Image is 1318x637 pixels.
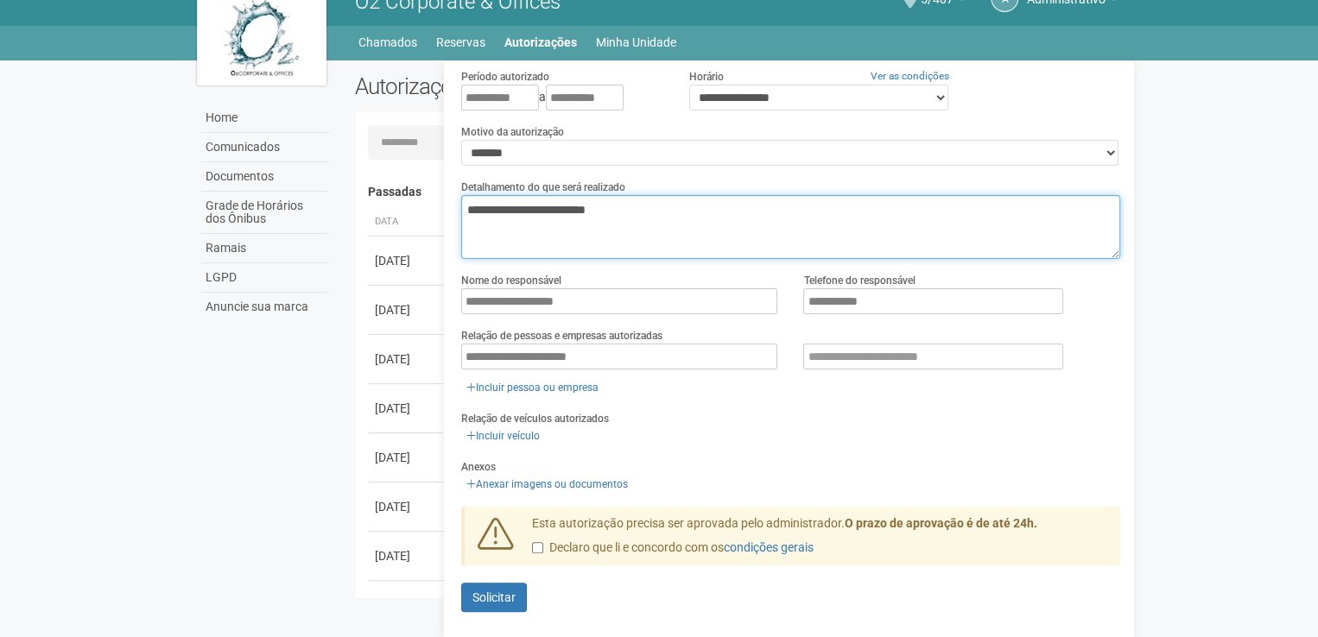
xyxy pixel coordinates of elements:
[461,273,561,288] label: Nome do responsável
[355,73,725,99] h2: Autorizações
[375,350,439,368] div: [DATE]
[596,30,676,54] a: Minha Unidade
[461,426,545,445] a: Incluir veículo
[472,590,516,604] span: Solicitar
[201,133,329,162] a: Comunicados
[724,540,814,554] a: condições gerais
[803,273,915,288] label: Telefone do responsável
[368,186,1108,199] h4: Passadas
[201,234,329,263] a: Ramais
[201,192,329,234] a: Grade de Horários dos Ônibus
[375,449,439,466] div: [DATE]
[461,69,549,85] label: Período autorizado
[375,252,439,269] div: [DATE]
[375,301,439,318] div: [DATE]
[461,180,625,195] label: Detalhamento do que será realizado
[368,208,446,237] th: Data
[201,293,329,321] a: Anuncie sua marca
[461,459,496,475] label: Anexos
[436,30,485,54] a: Reservas
[519,515,1120,565] div: Esta autorização precisa ser aprovada pelo administrador.
[461,124,564,140] label: Motivo da autorização
[201,162,329,192] a: Documentos
[375,498,439,515] div: [DATE]
[461,328,662,344] label: Relação de pessoas e empresas autorizadas
[358,30,417,54] a: Chamados
[504,30,577,54] a: Autorizações
[375,547,439,564] div: [DATE]
[461,85,663,110] div: a
[532,539,814,557] label: Declaro que li e concordo com os
[871,70,949,82] a: Ver as condições
[201,104,329,133] a: Home
[461,475,633,494] a: Anexar imagens ou documentos
[201,263,329,293] a: LGPD
[375,400,439,417] div: [DATE]
[461,378,604,397] a: Incluir pessoa ou empresa
[689,69,724,85] label: Horário
[845,516,1037,530] strong: O prazo de aprovação é de até 24h.
[461,583,527,612] button: Solicitar
[532,542,543,553] input: Declaro que li e concordo com oscondições gerais
[461,411,609,426] label: Relação de veículos autorizados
